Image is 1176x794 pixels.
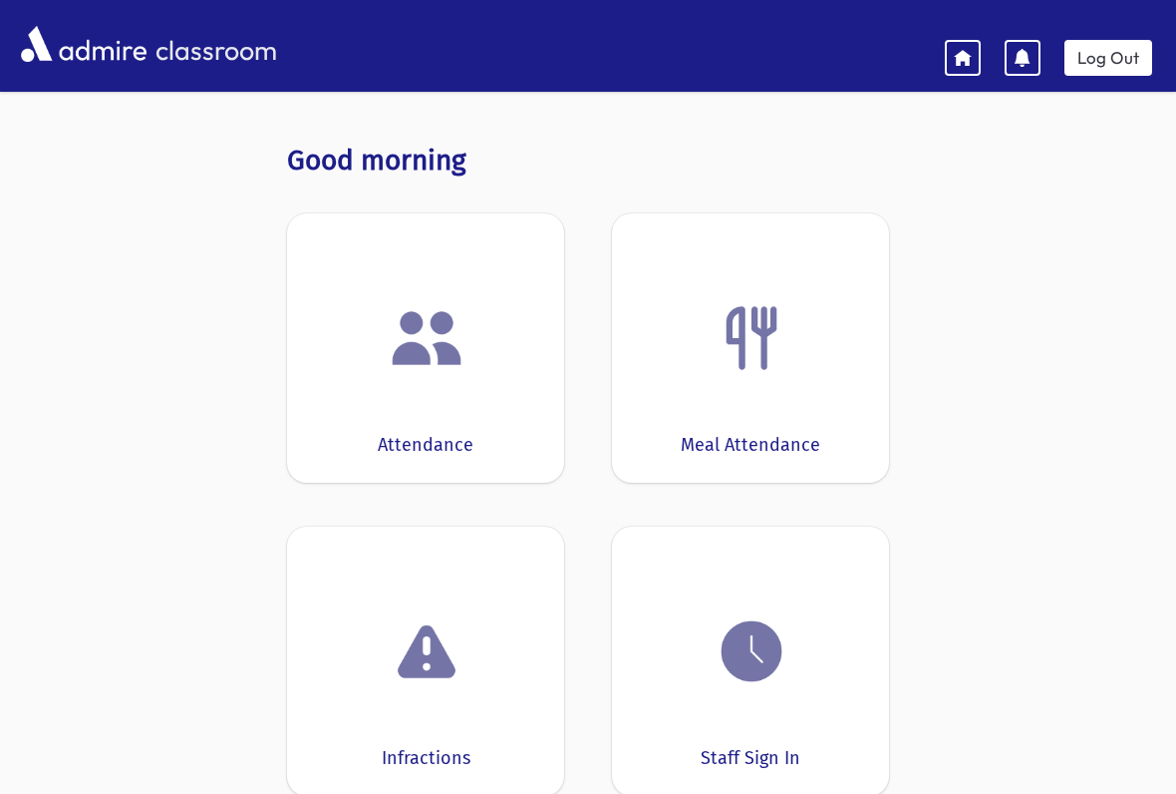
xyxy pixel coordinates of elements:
img: clock.png [714,613,789,689]
div: Staff Sign In [701,745,800,772]
h3: Good morning [287,144,889,178]
a: Log Out [1064,40,1152,76]
span: classroom [151,18,277,71]
div: Attendance [378,432,473,459]
img: Fork.png [714,300,789,376]
div: Meal Attendance [681,432,820,459]
div: Infractions [382,745,470,772]
img: users.png [389,300,464,376]
img: AdmirePro [16,21,151,67]
img: exclamation.png [389,617,464,693]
